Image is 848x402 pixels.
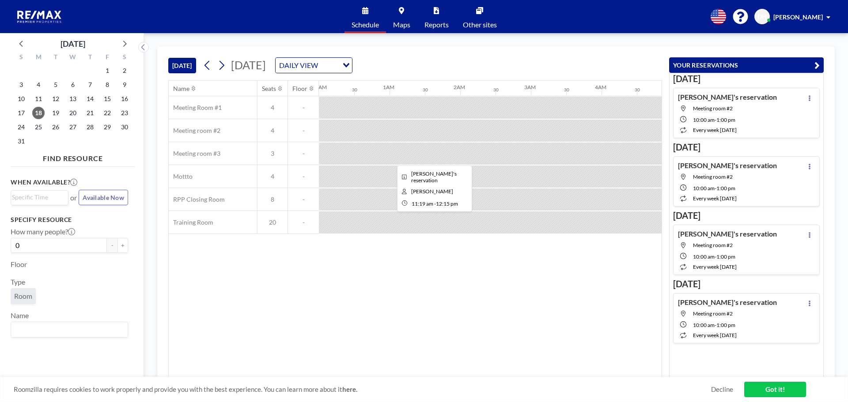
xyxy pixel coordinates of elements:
span: 20 [257,218,288,226]
button: - [107,238,117,253]
h3: [DATE] [673,73,820,84]
a: Decline [711,385,733,394]
span: 10:00 AM [693,185,715,192]
span: 1:00 PM [716,116,735,123]
span: every week [DATE] [693,263,737,270]
span: Sunday, August 17, 2025 [15,107,27,119]
span: - [288,127,319,135]
span: DAILY VIEW [277,60,320,71]
h4: [PERSON_NAME]'s reservation [678,161,777,170]
div: 2AM [454,84,465,90]
span: Thursday, August 21, 2025 [84,107,96,119]
span: Wednesday, August 13, 2025 [67,93,79,105]
h4: [PERSON_NAME]'s reservation [678,93,777,101]
span: - [288,218,319,226]
div: 30 [564,87,569,93]
label: Name [11,311,29,320]
div: 3AM [524,84,536,90]
div: T [81,52,98,64]
label: Floor [11,260,27,269]
span: Meeting room #3 [169,150,220,158]
button: [DATE] [168,58,196,73]
img: organization-logo [14,8,65,26]
button: YOUR RESERVATIONS [669,57,824,73]
span: Friday, August 1, 2025 [101,64,114,77]
span: 1:00 PM [716,253,735,260]
span: Meeting Room #1 [169,104,222,112]
span: every week [DATE] [693,332,737,338]
button: Available Now [79,190,128,205]
span: 4 [257,173,288,180]
div: 12AM [312,84,327,90]
span: 1:00 PM [716,322,735,328]
div: Search for option [276,58,352,73]
h4: FIND RESOURCE [11,150,135,163]
div: S [13,52,30,64]
span: Saturday, August 2, 2025 [118,64,131,77]
button: + [117,238,128,253]
div: 30 [423,87,428,93]
span: - [288,173,319,180]
span: 8 [257,195,288,203]
span: or [70,193,77,202]
span: Thursday, August 14, 2025 [84,93,96,105]
span: Friday, August 22, 2025 [101,107,114,119]
h3: Specify resource [11,216,128,224]
span: Wednesday, August 27, 2025 [67,121,79,133]
span: 4 [257,104,288,112]
a: here. [342,385,357,393]
span: Friday, August 29, 2025 [101,121,114,133]
span: every week [DATE] [693,195,737,202]
span: Meeting room #2 [693,310,733,317]
h3: [DATE] [673,278,820,289]
div: [DATE] [61,38,85,50]
label: Type [11,278,25,286]
div: 4AM [595,84,606,90]
div: Search for option [11,322,128,337]
span: Friday, August 8, 2025 [101,79,114,91]
span: Tuesday, August 26, 2025 [49,121,62,133]
span: Available Now [83,194,124,201]
span: Sunday, August 24, 2025 [15,121,27,133]
div: W [64,52,82,64]
span: DH [757,13,767,21]
span: Schedule [352,21,379,28]
span: 1:00 PM [716,185,735,192]
span: Meeting room #2 [693,242,733,248]
span: Sunday, August 3, 2025 [15,79,27,91]
span: Saturday, August 23, 2025 [118,107,131,119]
span: - [288,195,319,203]
div: 30 [635,87,640,93]
span: Sunday, August 10, 2025 [15,93,27,105]
h4: [PERSON_NAME]'s reservation [678,298,777,307]
span: - [288,150,319,158]
input: Search for option [12,324,123,335]
span: 3 [257,150,288,158]
span: [DATE] [231,58,266,71]
span: - [288,104,319,112]
span: Trevor Brown [411,188,453,195]
span: Tuesday, August 19, 2025 [49,107,62,119]
span: Monday, August 18, 2025 [32,107,45,119]
div: Search for option [11,191,68,204]
div: 1AM [383,84,394,90]
span: Thursday, August 7, 2025 [84,79,96,91]
div: M [30,52,47,64]
span: Saturday, August 30, 2025 [118,121,131,133]
span: Reports [424,21,449,28]
input: Search for option [321,60,337,71]
span: 4 [257,127,288,135]
span: Tuesday, August 12, 2025 [49,93,62,105]
div: Name [173,85,189,93]
span: Meeting room #2 [169,127,220,135]
span: Roomzilla requires cookies to work properly and provide you with the best experience. You can lea... [14,385,711,394]
span: Trevor's reservation [411,170,457,184]
span: Meeting room #2 [693,105,733,112]
div: Seats [262,85,276,93]
div: T [47,52,64,64]
div: 30 [493,87,499,93]
span: every week [DATE] [693,127,737,133]
span: Wednesday, August 6, 2025 [67,79,79,91]
span: Mottto [169,173,193,180]
span: Maps [393,21,410,28]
